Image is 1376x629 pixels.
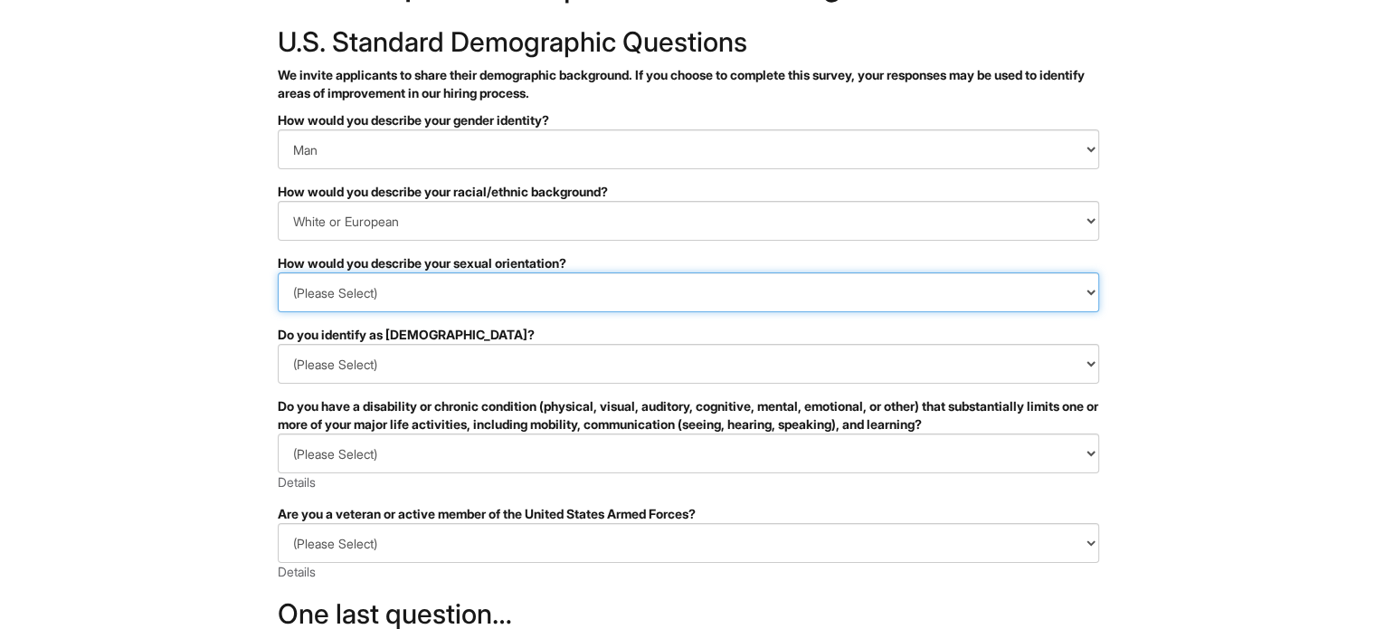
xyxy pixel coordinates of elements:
select: How would you describe your racial/ethnic background? [278,201,1099,241]
a: Details [278,474,316,490]
select: How would you describe your gender identity? [278,129,1099,169]
div: Do you have a disability or chronic condition (physical, visual, auditory, cognitive, mental, emo... [278,397,1099,434]
a: Details [278,564,316,579]
div: Are you a veteran or active member of the United States Armed Forces? [278,505,1099,523]
h2: U.S. Standard Demographic Questions [278,27,1099,57]
p: We invite applicants to share their demographic background. If you choose to complete this survey... [278,66,1099,102]
select: How would you describe your sexual orientation? [278,272,1099,312]
div: Do you identify as [DEMOGRAPHIC_DATA]? [278,326,1099,344]
select: Are you a veteran or active member of the United States Armed Forces? [278,523,1099,563]
select: Do you have a disability or chronic condition (physical, visual, auditory, cognitive, mental, emo... [278,434,1099,473]
div: How would you describe your gender identity? [278,111,1099,129]
select: Do you identify as transgender? [278,344,1099,384]
h2: One last question… [278,599,1099,629]
div: How would you describe your sexual orientation? [278,254,1099,272]
div: How would you describe your racial/ethnic background? [278,183,1099,201]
